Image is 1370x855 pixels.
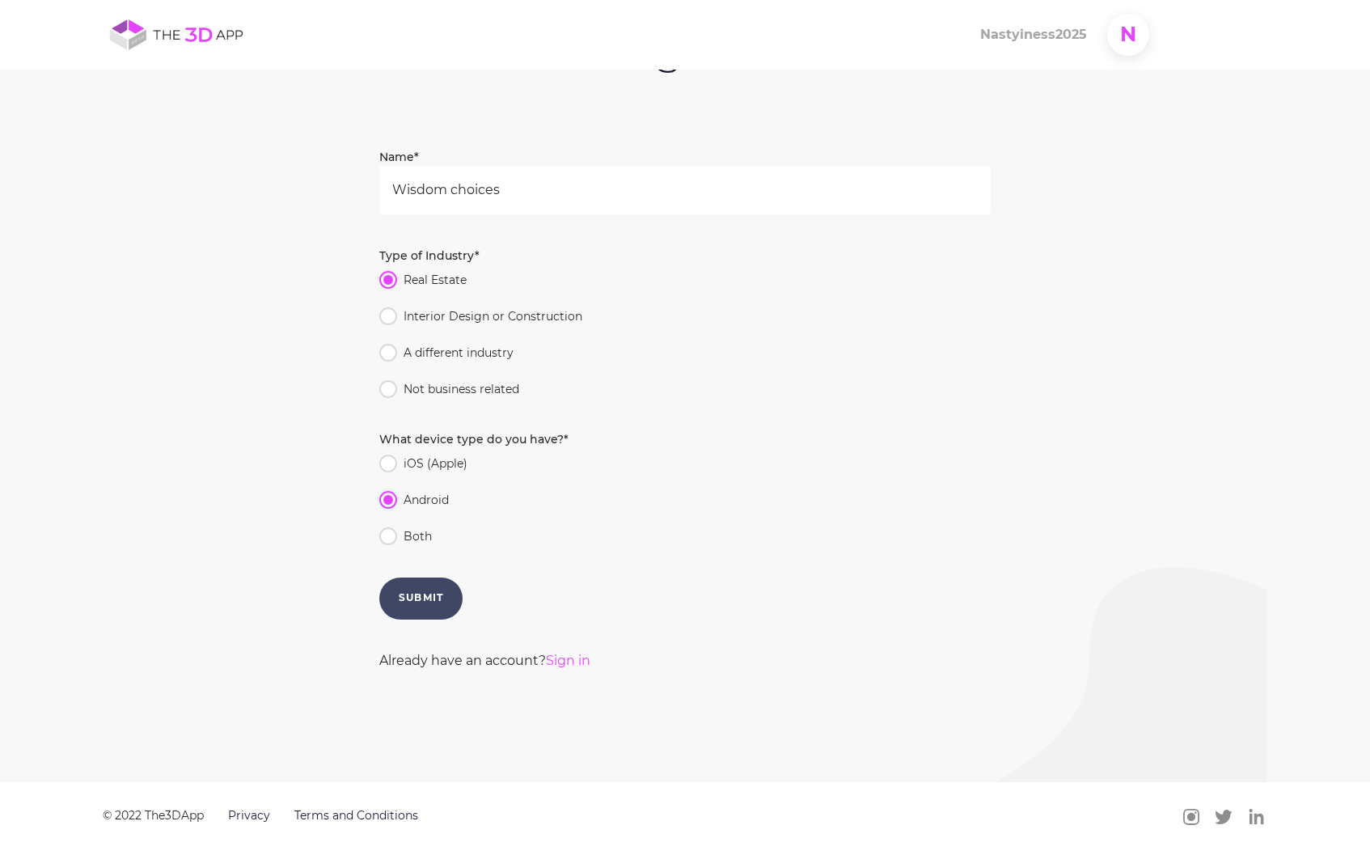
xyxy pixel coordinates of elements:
button: Nastyiness2025N [975,13,1154,57]
label: Type of Industry* [379,247,480,265]
span: Real Estate [397,271,473,289]
span: Android [397,491,455,509]
a: Sign in [546,653,590,668]
span: Interior Design or Construction [397,307,589,325]
span: Nastyiness2025 [980,24,1087,44]
span: Already have an account? [379,650,590,671]
button: SUBMIT [379,578,463,620]
label: Name* [379,148,419,166]
span: Not business related [397,380,526,398]
span: iOS (Apple) [397,455,474,472]
span: A different industry [397,344,520,362]
a: Terms and Conditions [294,806,418,836]
p: © 2022 The3DApp [103,806,204,824]
span: N [1120,19,1136,50]
span: Both [397,527,438,545]
label: What device type do you have?* [379,430,569,448]
a: Privacy [228,806,270,836]
div: SUBMIT [399,590,443,606]
input: Name* [379,166,991,214]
